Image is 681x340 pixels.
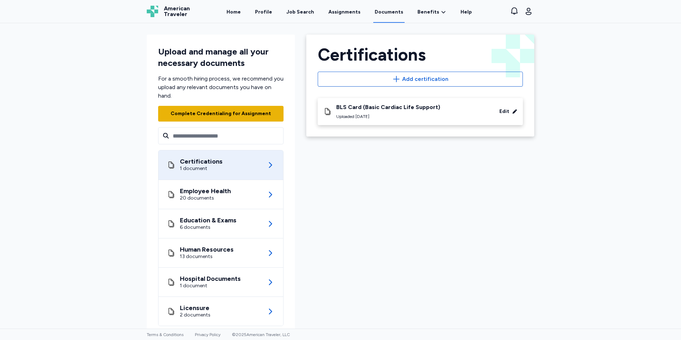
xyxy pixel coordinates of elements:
div: 1 document [180,165,223,172]
a: Documents [373,1,405,23]
div: Certifications [318,46,523,63]
a: Terms & Conditions [147,332,183,337]
span: © 2025 American Traveler, LLC [232,332,290,337]
div: Employee Health [180,187,231,195]
button: Add certification [318,72,523,87]
span: American Traveler [164,6,190,17]
div: Education & Exams [180,217,236,224]
div: 13 documents [180,253,234,260]
div: Licensure [180,304,210,311]
div: For a smooth hiring process, we recommend you upload any relevant documents you have on hand. [158,74,284,100]
img: Logo [147,6,158,17]
span: Add certification [402,75,448,83]
div: Human Resources [180,246,234,253]
div: 6 documents [180,224,236,231]
div: 20 documents [180,195,231,202]
button: Complete Credentialing for Assignment [158,106,284,122]
div: Hospital Documents [180,275,241,282]
div: Edit [499,108,509,115]
a: Benefits [417,9,446,16]
div: Upload and manage all your necessary documents [158,46,284,69]
span: Benefits [417,9,439,16]
div: 2 documents [180,311,210,319]
div: Certifications [180,158,223,165]
div: BLS Card (Basic Cardiac Life Support) [336,104,440,111]
div: Job Search [286,9,314,16]
div: Complete Credentialing for Assignment [171,110,271,117]
div: Uploaded [DATE] [336,114,440,119]
div: 1 document [180,282,241,289]
a: Privacy Policy [195,332,220,337]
